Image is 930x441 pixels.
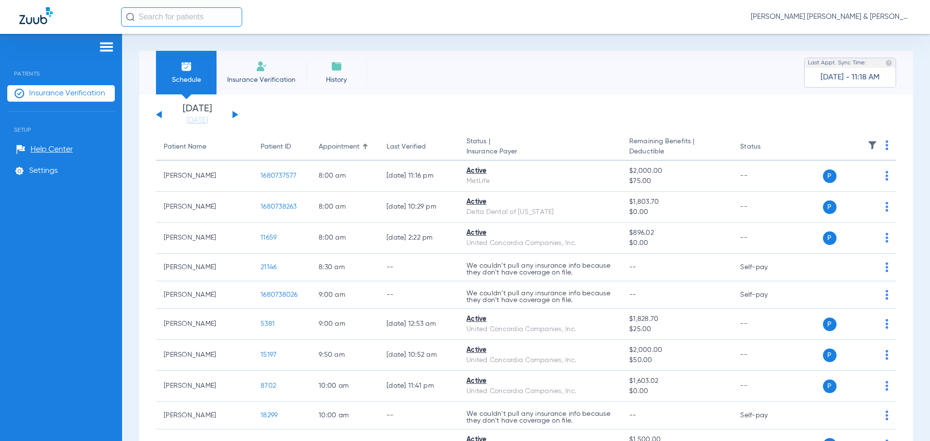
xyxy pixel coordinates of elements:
[629,376,725,386] span: $1,603.02
[459,134,621,161] th: Status |
[156,223,253,254] td: [PERSON_NAME]
[751,12,911,22] span: [PERSON_NAME] [PERSON_NAME] & [PERSON_NAME]
[732,134,798,161] th: Status
[379,161,459,192] td: [DATE] 11:16 PM
[629,228,725,238] span: $896.02
[19,7,53,24] img: Zuub Logo
[311,254,379,281] td: 8:30 AM
[885,350,888,360] img: group-dot-blue.svg
[379,254,459,281] td: --
[823,200,837,214] span: P
[629,291,636,298] span: --
[823,380,837,393] span: P
[311,161,379,192] td: 8:00 AM
[823,349,837,362] span: P
[121,7,242,27] input: Search for patients
[379,402,459,429] td: --
[379,192,459,223] td: [DATE] 10:29 PM
[885,262,888,272] img: group-dot-blue.svg
[885,202,888,212] img: group-dot-blue.svg
[261,412,278,419] span: 18299
[319,142,359,152] div: Appointment
[261,320,275,327] span: 5381
[629,355,725,365] span: $50.00
[466,197,614,207] div: Active
[823,318,837,331] span: P
[256,61,267,72] img: Manual Insurance Verification
[261,203,297,210] span: 1680738263
[629,345,725,355] span: $2,000.00
[466,386,614,396] div: United Concordia Companies, Inc.
[732,371,798,402] td: --
[7,112,115,133] span: Setup
[823,231,837,245] span: P
[126,13,135,21] img: Search Icon
[466,324,614,335] div: United Concordia Companies, Inc.
[732,340,798,371] td: --
[387,142,451,152] div: Last Verified
[261,234,277,241] span: 11659
[732,161,798,192] td: --
[629,197,725,207] span: $1,803.70
[29,166,58,176] span: Settings
[168,116,226,125] a: [DATE]
[311,281,379,309] td: 9:00 AM
[163,75,209,85] span: Schedule
[156,371,253,402] td: [PERSON_NAME]
[732,192,798,223] td: --
[629,386,725,396] span: $0.00
[466,147,614,157] span: Insurance Payer
[164,142,245,152] div: Patient Name
[629,324,725,335] span: $25.00
[885,381,888,391] img: group-dot-blue.svg
[181,61,192,72] img: Schedule
[311,402,379,429] td: 10:00 AM
[466,290,614,304] p: We couldn’t pull any insurance info because they don’t have coverage on file.
[156,402,253,429] td: [PERSON_NAME]
[156,281,253,309] td: [PERSON_NAME]
[732,402,798,429] td: Self-pay
[379,371,459,402] td: [DATE] 11:41 PM
[31,145,73,154] span: Help Center
[732,223,798,254] td: --
[156,254,253,281] td: [PERSON_NAME]
[29,89,105,98] span: Insurance Verification
[629,176,725,186] span: $75.00
[379,309,459,340] td: [DATE] 12:53 AM
[885,171,888,181] img: group-dot-blue.svg
[466,238,614,248] div: United Concordia Companies, Inc.
[466,314,614,324] div: Active
[319,142,371,152] div: Appointment
[466,262,614,276] p: We couldn’t pull any insurance info because they don’t have coverage on file.
[311,340,379,371] td: 9:50 AM
[311,371,379,402] td: 10:00 AM
[823,169,837,183] span: P
[156,340,253,371] td: [PERSON_NAME]
[885,319,888,329] img: group-dot-blue.svg
[99,41,114,53] img: hamburger-icon
[629,412,636,419] span: --
[261,142,303,152] div: Patient ID
[868,140,877,150] img: filter.svg
[466,166,614,176] div: Active
[156,161,253,192] td: [PERSON_NAME]
[732,281,798,309] td: Self-pay
[331,61,342,72] img: History
[732,254,798,281] td: Self-pay
[466,411,614,424] p: We couldn’t pull any insurance info because they don’t have coverage on file.
[313,75,359,85] span: History
[16,145,73,154] a: Help Center
[379,281,459,309] td: --
[261,172,297,179] span: 1680737577
[261,382,276,389] span: 8702
[311,192,379,223] td: 8:00 AM
[821,73,880,82] span: [DATE] - 11:18 AM
[885,233,888,243] img: group-dot-blue.svg
[882,395,930,441] div: Chat Widget
[629,147,725,157] span: Deductible
[732,309,798,340] td: --
[261,291,298,298] span: 1680738026
[885,290,888,300] img: group-dot-blue.svg
[224,75,299,85] span: Insurance Verification
[379,340,459,371] td: [DATE] 10:52 AM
